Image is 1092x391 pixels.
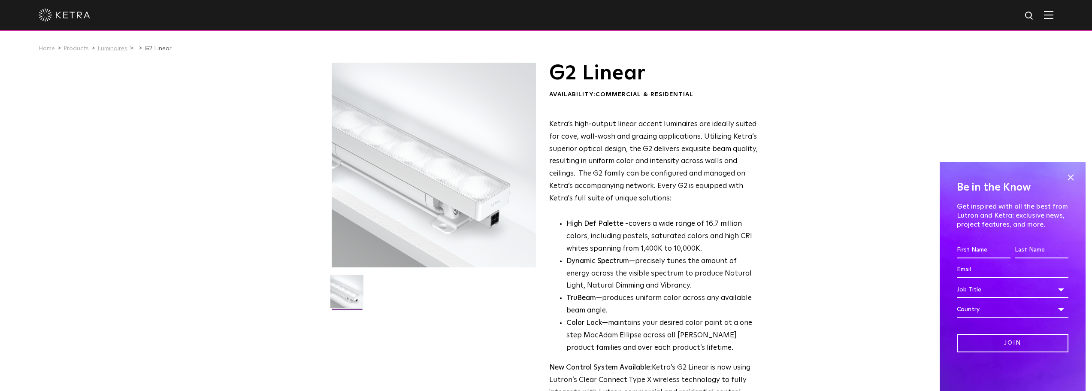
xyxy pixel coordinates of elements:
li: —produces uniform color across any available beam angle. [566,292,758,317]
p: Ketra’s high-output linear accent luminaires are ideally suited for cove, wall-wash and grazing a... [549,118,758,205]
img: Hamburger%20Nav.svg [1044,11,1053,19]
li: —maintains your desired color point at a one step MacAdam Ellipse across all [PERSON_NAME] produc... [566,317,758,355]
img: search icon [1024,11,1035,21]
input: First Name [957,242,1010,258]
strong: High Def Palette - [566,220,629,227]
li: —precisely tunes the amount of energy across the visible spectrum to produce Natural Light, Natur... [566,255,758,293]
div: Country [957,301,1068,318]
div: Availability: [549,91,758,99]
h4: Be in the Know [957,179,1068,196]
span: Commercial & Residential [596,91,693,97]
strong: New Control System Available: [549,364,652,371]
strong: Dynamic Spectrum [566,258,629,265]
h1: G2 Linear [549,63,758,84]
input: Email [957,262,1068,278]
div: Job Title [957,282,1068,298]
img: ketra-logo-2019-white [39,9,90,21]
img: G2-Linear-2021-Web-Square [330,275,363,315]
a: Products [64,45,89,52]
strong: Color Lock [566,319,602,327]
input: Last Name [1015,242,1068,258]
a: Home [39,45,55,52]
a: Luminaires [97,45,127,52]
strong: TruBeam [566,294,596,302]
input: Join [957,334,1068,352]
a: G2 Linear [145,45,172,52]
p: Get inspired with all the best from Lutron and Ketra: exclusive news, project features, and more. [957,202,1068,229]
p: covers a wide range of 16.7 million colors, including pastels, saturated colors and high CRI whit... [566,218,758,255]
